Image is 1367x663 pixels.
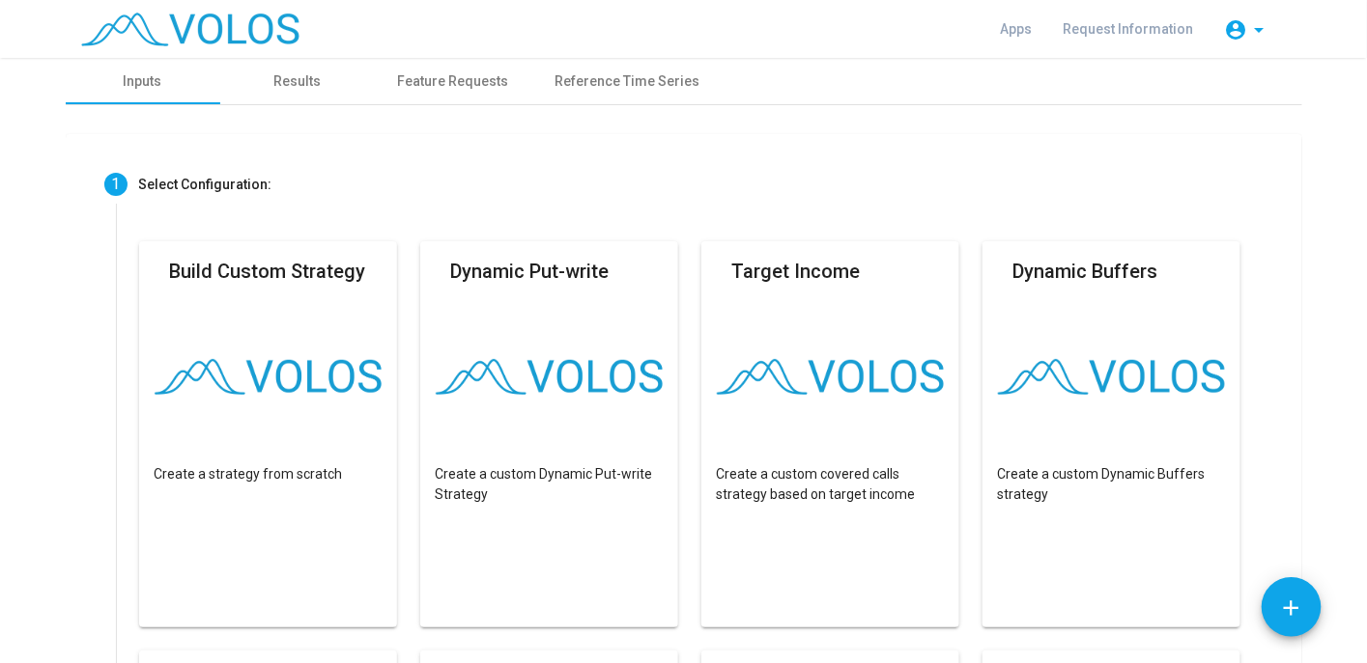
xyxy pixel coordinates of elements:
[155,359,383,395] img: logo.png
[998,464,1226,505] p: Create a custom Dynamic Buffers strategy
[1048,12,1210,46] a: Request Information
[1064,21,1194,37] span: Request Information
[1279,595,1304,621] mat-icon: add
[1001,21,1033,37] span: Apps
[451,257,610,286] mat-card-title: Dynamic Put-write
[1248,18,1271,41] mat-icon: arrow_drop_down
[170,257,366,286] mat-card-title: Build Custom Strategy
[717,359,945,395] img: logo.png
[155,464,383,484] p: Create a strategy from scratch
[717,464,945,505] p: Create a custom covered calls strategy based on target income
[124,71,162,92] div: Inputs
[985,12,1048,46] a: Apps
[398,71,509,92] div: Feature Requests
[1013,257,1158,286] mat-card-title: Dynamic Buffers
[1225,18,1248,41] mat-icon: account_circle
[998,359,1226,395] img: logo.png
[436,464,664,505] p: Create a custom Dynamic Put-write Strategy
[732,257,861,286] mat-card-title: Target Income
[555,71,700,92] div: Reference Time Series
[273,71,321,92] div: Results
[1262,577,1322,637] button: Add icon
[436,359,664,395] img: logo.png
[139,175,272,195] div: Select Configuration:
[111,175,120,193] span: 1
